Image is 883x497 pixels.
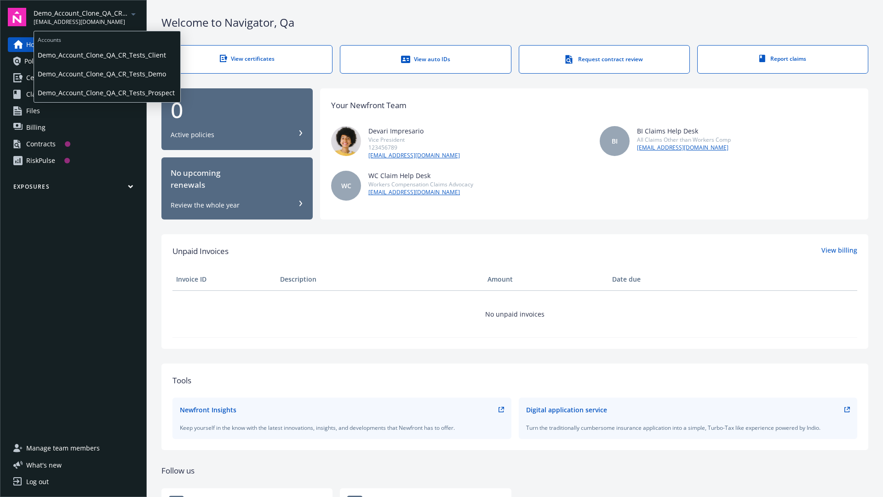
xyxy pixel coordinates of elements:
[8,441,139,456] a: Manage team members
[172,268,276,290] th: Invoice ID
[26,474,49,489] div: Log out
[26,460,62,470] span: What ' s new
[697,45,868,74] a: Report claims
[171,99,304,121] div: 0
[484,268,608,290] th: Amount
[368,188,473,196] a: [EMAIL_ADDRESS][DOMAIN_NAME]
[38,46,177,64] span: Demo_Account_Clone_QA_CR_Tests_Client
[637,144,731,152] a: [EMAIL_ADDRESS][DOMAIN_NAME]
[172,290,857,337] td: No unpaid invoices
[538,55,671,64] div: Request contract review
[180,424,504,432] div: Keep yourself in the know with the latest innovations, insights, and developments that Newfront h...
[331,99,407,111] div: Your Newfront Team
[161,157,313,220] button: No upcomingrenewalsReview the whole year
[8,87,139,102] a: Claims
[171,167,304,191] div: No upcoming renewals
[8,104,139,118] a: Files
[368,171,473,180] div: WC Claim Help Desk
[340,45,511,74] a: View auto IDs
[341,181,351,191] span: WC
[172,245,229,257] span: Unpaid Invoices
[26,37,44,52] span: Home
[359,55,492,64] div: View auto IDs
[26,120,46,135] span: Billing
[637,136,731,144] div: All Claims Other than Workers Comp
[161,45,333,74] a: View certificates
[161,88,313,150] button: 0Active policies
[34,18,128,26] span: [EMAIL_ADDRESS][DOMAIN_NAME]
[368,126,460,136] div: Devari Impresario
[26,441,100,456] span: Manage team members
[26,104,40,118] span: Files
[38,64,177,83] span: Demo_Account_Clone_QA_CR_Tests_Demo
[821,245,857,257] a: View billing
[608,268,712,290] th: Date due
[180,405,236,415] div: Newfront Insights
[368,144,460,151] div: 123456789
[526,405,607,415] div: Digital application service
[38,83,177,102] span: Demo_Account_Clone_QA_CR_Tests_Prospect
[8,460,76,470] button: What's new
[161,465,868,477] div: Follow us
[34,8,139,26] button: Demo_Account_Clone_QA_CR_Tests_Prospect[EMAIL_ADDRESS][DOMAIN_NAME]arrowDropDown
[612,136,618,146] span: BI
[716,55,849,63] div: Report claims
[171,201,240,210] div: Review the whole year
[519,45,690,74] a: Request contract review
[26,153,55,168] div: RiskPulse
[34,8,128,18] span: Demo_Account_Clone_QA_CR_Tests_Prospect
[161,15,868,30] div: Welcome to Navigator , Qa
[128,8,139,19] a: arrowDropDown
[368,180,473,188] div: Workers Compensation Claims Advocacy
[8,120,139,135] a: Billing
[8,153,139,168] a: RiskPulse
[171,130,214,139] div: Active policies
[368,151,460,160] a: [EMAIL_ADDRESS][DOMAIN_NAME]
[26,70,61,85] span: Certificates
[276,268,484,290] th: Description
[34,31,180,46] span: Accounts
[180,55,314,63] div: View certificates
[526,424,850,432] div: Turn the traditionally cumbersome insurance application into a simple, Turbo-Tax like experience ...
[8,54,139,69] a: Policies
[331,126,361,156] img: photo
[26,137,56,151] div: Contracts
[8,37,139,52] a: Home
[368,136,460,144] div: Vice President
[8,183,139,194] button: Exposures
[172,375,857,387] div: Tools
[8,137,139,151] a: Contracts
[24,54,47,69] span: Policies
[637,126,731,136] div: BI Claims Help Desk
[8,8,26,26] img: navigator-logo.svg
[26,87,47,102] span: Claims
[8,70,139,85] a: Certificates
